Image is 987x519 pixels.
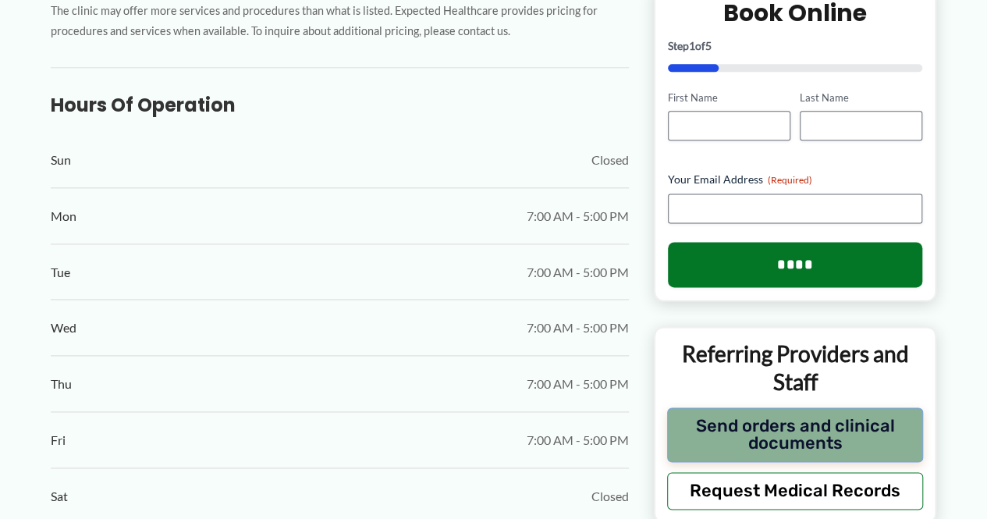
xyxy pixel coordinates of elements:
[668,172,923,187] label: Your Email Address
[668,91,790,105] label: First Name
[51,93,629,117] h3: Hours of Operation
[51,204,76,228] span: Mon
[689,39,695,52] span: 1
[51,428,66,452] span: Fri
[51,1,629,43] p: The clinic may offer more services and procedures than what is listed. Expected Healthcare provid...
[51,316,76,339] span: Wed
[667,472,924,510] button: Request Medical Records
[527,428,629,452] span: 7:00 AM - 5:00 PM
[667,339,924,396] p: Referring Providers and Staff
[51,261,70,284] span: Tue
[705,39,712,52] span: 5
[668,41,923,52] p: Step of
[51,372,72,396] span: Thu
[800,91,922,105] label: Last Name
[768,174,812,186] span: (Required)
[527,372,629,396] span: 7:00 AM - 5:00 PM
[527,204,629,228] span: 7:00 AM - 5:00 PM
[591,148,629,172] span: Closed
[527,316,629,339] span: 7:00 AM - 5:00 PM
[527,261,629,284] span: 7:00 AM - 5:00 PM
[51,148,71,172] span: Sun
[591,485,629,508] span: Closed
[51,485,68,508] span: Sat
[667,407,924,462] button: Send orders and clinical documents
